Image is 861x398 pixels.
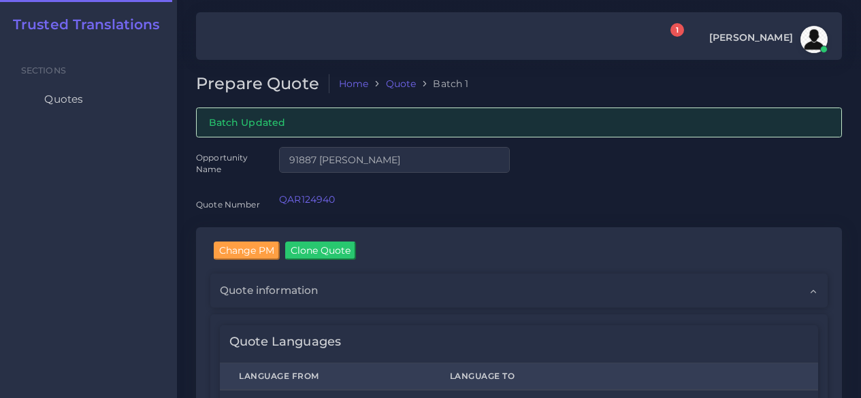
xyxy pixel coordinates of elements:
label: Opportunity Name [196,152,260,176]
span: Quote information [220,283,318,298]
div: Batch Updated [196,107,842,137]
input: Clone Quote [285,242,356,259]
th: Language From [220,363,431,391]
a: 1 [658,31,682,49]
span: [PERSON_NAME] [709,33,793,42]
label: Quote Number [196,199,260,210]
div: Quote information [210,273,828,308]
a: [PERSON_NAME]avatar [702,26,832,53]
a: Quotes [10,85,167,114]
span: 1 [670,23,684,37]
span: Quotes [44,92,83,107]
a: QAR124940 [279,193,335,205]
li: Batch 1 [416,77,468,90]
input: Change PM [214,242,280,259]
a: Trusted Translations [3,16,160,33]
a: Home [339,77,369,90]
h4: Quote Languages [229,335,341,350]
img: avatar [800,26,828,53]
h2: Prepare Quote [196,74,329,94]
span: Sections [21,65,66,76]
th: Language To [431,363,818,391]
a: Quote [386,77,417,90]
